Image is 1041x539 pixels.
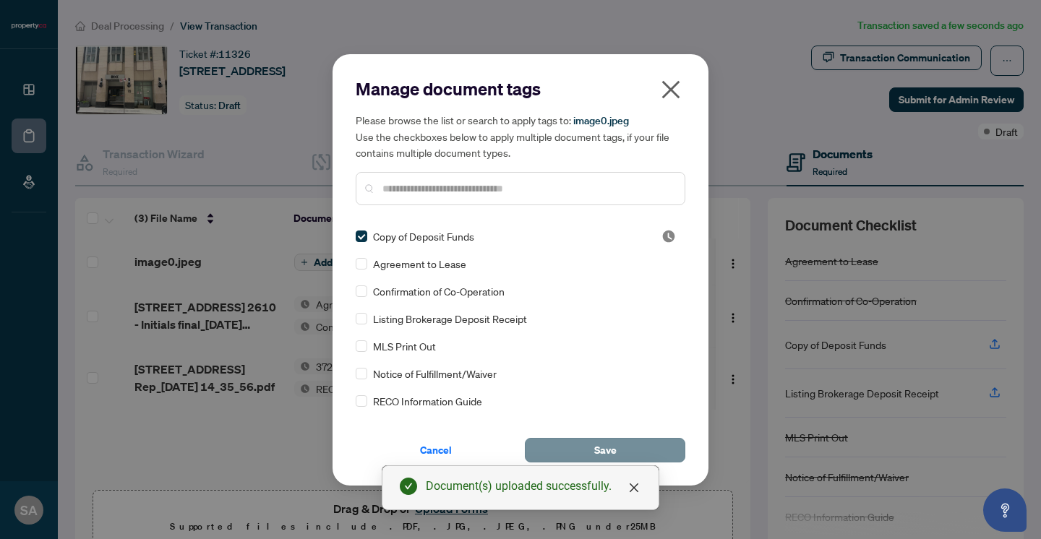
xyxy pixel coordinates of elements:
span: check-circle [400,478,417,495]
span: Confirmation of Co-Operation [373,283,505,299]
a: Close [626,480,642,496]
img: status [661,229,676,243]
span: Copy of Deposit Funds [373,228,474,244]
span: Listing Brokerage Deposit Receipt [373,311,527,327]
button: Save [525,438,685,462]
span: MLS Print Out [373,338,436,354]
span: image0.jpeg [573,114,629,127]
h5: Please browse the list or search to apply tags to: Use the checkboxes below to apply multiple doc... [356,112,685,160]
span: close [659,78,682,101]
h2: Manage document tags [356,77,685,100]
span: Cancel [420,439,452,462]
span: Notice of Fulfillment/Waiver [373,366,497,381]
span: Agreement to Lease [373,256,466,272]
span: close [628,482,640,493]
button: Cancel [356,438,516,462]
span: RECO Information Guide [373,393,482,409]
span: Save [594,439,617,462]
span: Pending Review [661,229,676,243]
button: Open asap [983,488,1027,532]
div: Document(s) uploaded successfully. [426,478,641,495]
